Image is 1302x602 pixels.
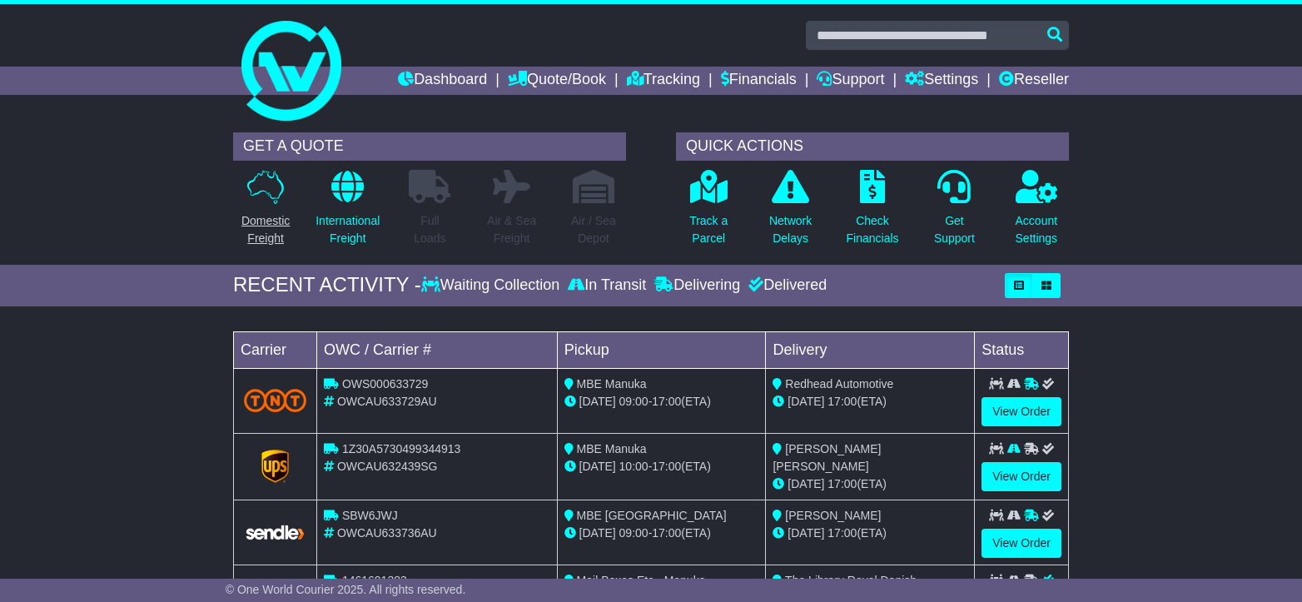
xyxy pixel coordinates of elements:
span: 17:00 [827,395,857,408]
a: Track aParcel [688,169,728,256]
td: Delivery [766,331,975,368]
a: Reseller [999,67,1069,95]
a: View Order [981,462,1061,491]
a: GetSupport [933,169,976,256]
a: View Order [981,397,1061,426]
p: Account Settings [1016,212,1058,247]
div: QUICK ACTIONS [676,132,1069,161]
p: Track a Parcel [689,212,728,247]
img: GetCarrierServiceLogo [261,450,290,483]
div: - (ETA) [564,525,759,542]
a: Support [817,67,884,95]
p: Air & Sea Freight [487,212,536,247]
span: 17:00 [827,477,857,490]
span: 09:00 [619,395,649,408]
p: Network Delays [769,212,812,247]
div: Delivered [744,276,827,295]
span: OWCAU633736AU [337,526,437,540]
a: Financials [721,67,797,95]
a: Tracking [627,67,700,95]
span: [DATE] [579,395,616,408]
span: [DATE] [788,395,824,408]
span: MBE Manuka [577,442,647,455]
span: OWCAU632439SG [337,460,438,473]
p: Full Loads [409,212,450,247]
div: (ETA) [773,475,967,493]
div: In Transit [564,276,650,295]
div: Waiting Collection [421,276,564,295]
a: DomesticFreight [241,169,291,256]
span: MBE [GEOGRAPHIC_DATA] [577,509,727,522]
p: Domestic Freight [241,212,290,247]
span: 17:00 [652,395,681,408]
p: International Freight [316,212,380,247]
div: - (ETA) [564,393,759,410]
span: 1461691383 [342,574,407,587]
a: CheckFinancials [846,169,900,256]
span: 10:00 [619,460,649,473]
span: Mail Boxes Etc - Manuka [577,574,706,587]
span: OWS000633729 [342,377,429,391]
span: 17:00 [652,460,681,473]
div: Delivering [650,276,744,295]
a: InternationalFreight [315,169,380,256]
span: [DATE] [788,477,824,490]
td: Carrier [234,331,317,368]
span: Redhead Automotive [785,377,893,391]
td: Status [975,331,1069,368]
a: Quote/Book [508,67,606,95]
span: 17:00 [652,526,681,540]
span: 17:00 [827,526,857,540]
img: GetCarrierServiceLogo [244,524,306,541]
p: Check Financials [847,212,899,247]
a: Dashboard [398,67,487,95]
div: (ETA) [773,525,967,542]
span: [PERSON_NAME] [785,509,881,522]
a: NetworkDelays [768,169,813,256]
p: Get Support [934,212,975,247]
span: [DATE] [579,526,616,540]
div: - (ETA) [564,458,759,475]
span: [PERSON_NAME] [PERSON_NAME] [773,442,881,473]
div: RECENT ACTIVITY - [233,273,421,297]
img: TNT_Domestic.png [244,389,306,411]
a: AccountSettings [1015,169,1059,256]
span: 09:00 [619,526,649,540]
span: © One World Courier 2025. All rights reserved. [226,583,466,596]
a: View Order [981,529,1061,558]
span: MBE Manuka [577,377,647,391]
div: GET A QUOTE [233,132,626,161]
a: Settings [905,67,978,95]
td: Pickup [557,331,766,368]
span: OWCAU633729AU [337,395,437,408]
td: OWC / Carrier # [317,331,558,368]
span: 1Z30A5730499344913 [342,442,460,455]
span: [DATE] [788,526,824,540]
div: (ETA) [773,393,967,410]
span: SBW6JWJ [342,509,398,522]
span: [DATE] [579,460,616,473]
p: Air / Sea Depot [571,212,616,247]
